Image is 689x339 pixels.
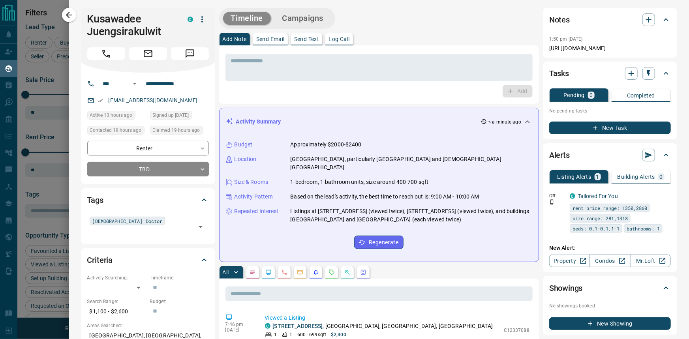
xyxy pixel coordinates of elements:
[87,111,146,122] div: Mon Aug 18 2025
[130,79,139,88] button: Open
[563,92,585,98] p: Pending
[627,93,655,98] p: Completed
[549,44,671,52] p: [URL][DOMAIN_NAME]
[549,10,671,29] div: Notes
[660,174,663,180] p: 0
[294,36,319,42] p: Send Text
[329,36,349,42] p: Log Call
[549,255,590,267] a: Property
[549,244,671,252] p: New Alert:
[549,64,671,83] div: Tasks
[87,191,209,210] div: Tags
[90,111,133,119] span: Active 13 hours ago
[291,140,362,149] p: Approximately $2000-$2400
[549,149,570,161] h2: Alerts
[223,270,229,275] p: All
[290,331,293,338] p: 1
[109,97,198,103] a: [EMAIL_ADDRESS][DOMAIN_NAME]
[235,178,268,186] p: Size & Rooms
[549,105,671,117] p: No pending tasks
[153,126,200,134] span: Claimed 19 hours ago
[573,214,628,222] span: size range: 281,1318
[488,118,521,125] p: < a minute ago
[274,331,277,338] p: 1
[87,305,146,318] p: $1,100 - $2,600
[549,13,570,26] h2: Notes
[256,36,285,42] p: Send Email
[596,174,599,180] p: 1
[331,331,346,338] p: $2,300
[630,255,671,267] a: Mr.Loft
[90,126,142,134] span: Contacted 19 hours ago
[281,269,287,275] svg: Calls
[171,47,209,60] span: Message
[235,155,257,163] p: Location
[573,225,620,232] span: beds: 0.1-0.1,1-1
[153,111,189,119] span: Signed up [DATE]
[265,323,270,329] div: condos.ca
[223,12,271,25] button: Timeline
[226,114,533,129] div: Activity Summary< a minute ago
[549,36,583,42] p: 1:50 pm [DATE]
[549,122,671,134] button: New Task
[297,331,326,338] p: 600 - 699 sqft
[291,193,479,201] p: Based on the lead's activity, the best time to reach out is: 9:00 AM - 10:00 AM
[87,254,113,266] h2: Criteria
[274,12,331,25] button: Campaigns
[344,269,351,275] svg: Opportunities
[235,193,273,201] p: Activity Pattern
[549,199,555,205] svg: Push Notification Only
[549,192,565,199] p: Off
[87,162,209,176] div: TBD
[291,207,533,224] p: Listings at [STREET_ADDRESS] (viewed twice), [STREET_ADDRESS] (viewed twice), and buildings [GEOG...
[549,282,583,294] h2: Showings
[578,193,618,199] a: Tailored For You
[87,13,176,38] h1: Kusawadee Juengsirakulwit
[265,269,272,275] svg: Lead Browsing Activity
[195,221,206,232] button: Open
[291,178,429,186] p: 1-bedroom, 1-bathroom units, size around 400-700 sqft
[273,323,323,329] a: [STREET_ADDRESS]
[150,298,209,305] p: Budget:
[354,236,404,249] button: Regenerate
[329,269,335,275] svg: Requests
[297,269,303,275] svg: Emails
[235,140,253,149] p: Budget
[627,225,660,232] span: bathrooms: 1
[188,17,193,22] div: condos.ca
[87,298,146,305] p: Search Range:
[291,155,533,172] p: [GEOGRAPHIC_DATA], particularly [GEOGRAPHIC_DATA] and [DEMOGRAPHIC_DATA][GEOGRAPHIC_DATA]
[87,141,209,155] div: Renter
[98,98,103,103] svg: Email Verified
[87,274,146,281] p: Actively Searching:
[129,47,167,60] span: Email
[150,126,209,137] div: Mon Aug 18 2025
[235,207,279,215] p: Repeated Interest
[250,269,256,275] svg: Notes
[87,47,125,60] span: Call
[87,194,103,206] h2: Tags
[225,322,253,327] p: 7:46 pm
[236,118,281,126] p: Activity Summary
[150,274,209,281] p: Timeframe:
[313,269,319,275] svg: Listing Alerts
[360,269,366,275] svg: Agent Actions
[87,126,146,137] div: Mon Aug 18 2025
[87,322,209,329] p: Areas Searched:
[618,174,655,180] p: Building Alerts
[570,193,575,199] div: condos.ca
[87,251,209,270] div: Criteria
[549,317,671,330] button: New Showing
[557,174,591,180] p: Listing Alerts
[589,92,593,98] p: 0
[504,327,529,334] p: C12337088
[150,111,209,122] div: Mon Aug 11 2025
[223,36,247,42] p: Add Note
[265,314,530,322] p: Viewed a Listing
[589,255,630,267] a: Condos
[549,279,671,298] div: Showings
[549,302,671,309] p: No showings booked
[549,146,671,165] div: Alerts
[92,217,163,225] span: [DEMOGRAPHIC_DATA] Doctor
[225,327,253,333] p: [DATE]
